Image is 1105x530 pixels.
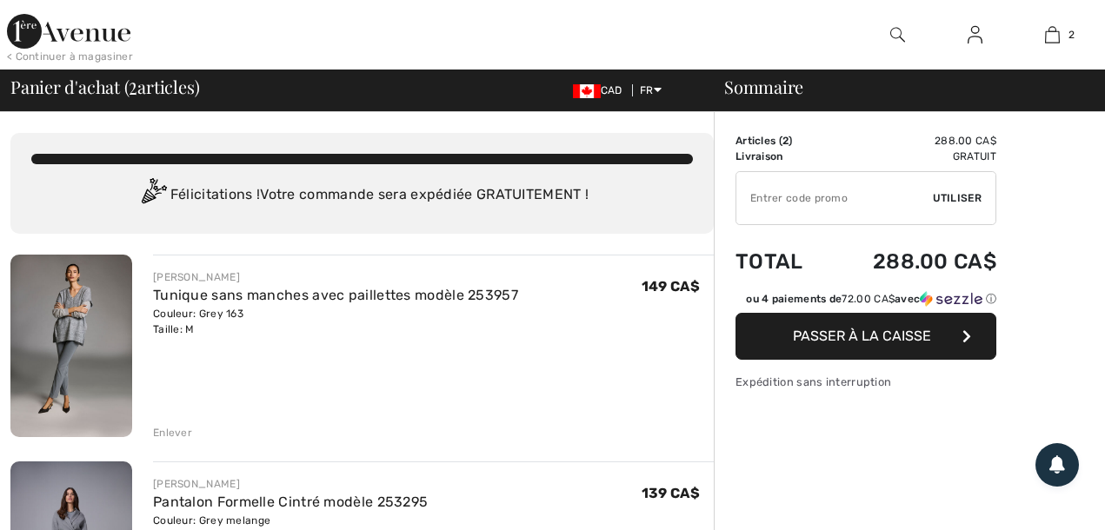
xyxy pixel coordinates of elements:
[7,49,133,64] div: < Continuer à magasiner
[1015,24,1090,45] a: 2
[573,84,601,98] img: Canadian Dollar
[573,84,629,96] span: CAD
[736,291,996,313] div: ou 4 paiements de72.00 CA$avecSezzle Cliquez pour en savoir plus sur Sezzle
[968,24,982,45] img: Mes infos
[642,485,700,501] span: 139 CA$
[703,78,1095,96] div: Sommaire
[920,291,982,307] img: Sezzle
[828,232,996,291] td: 288.00 CA$
[642,278,700,295] span: 149 CA$
[736,313,996,360] button: Passer à la caisse
[153,306,518,337] div: Couleur: Grey 163 Taille: M
[890,24,905,45] img: recherche
[736,172,933,224] input: Code promo
[828,149,996,164] td: Gratuit
[954,24,996,46] a: Se connecter
[153,494,428,510] a: Pantalon Formelle Cintré modèle 253295
[828,133,996,149] td: 288.00 CA$
[153,476,428,492] div: [PERSON_NAME]
[736,232,828,291] td: Total
[10,78,199,96] span: Panier d'achat ( articles)
[933,190,982,206] span: Utiliser
[1045,24,1060,45] img: Mon panier
[782,135,789,147] span: 2
[153,425,192,441] div: Enlever
[136,178,170,213] img: Congratulation2.svg
[153,269,518,285] div: [PERSON_NAME]
[640,84,662,96] span: FR
[746,291,996,307] div: ou 4 paiements de avec
[7,14,130,49] img: 1ère Avenue
[736,374,996,390] div: Expédition sans interruption
[842,293,895,305] span: 72.00 CA$
[736,133,828,149] td: Articles ( )
[736,149,828,164] td: Livraison
[10,255,132,437] img: Tunique sans manches avec paillettes modèle 253957
[153,287,518,303] a: Tunique sans manches avec paillettes modèle 253957
[1068,27,1075,43] span: 2
[31,178,693,213] div: Félicitations ! Votre commande sera expédiée GRATUITEMENT !
[129,74,137,96] span: 2
[793,328,931,344] span: Passer à la caisse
